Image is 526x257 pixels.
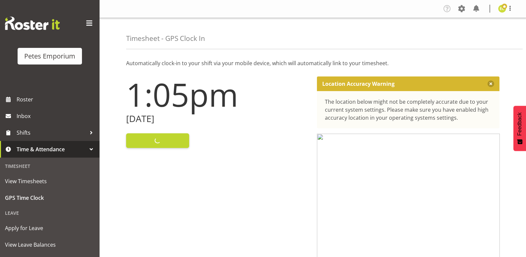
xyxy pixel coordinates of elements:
a: GPS Time Clock [2,190,98,206]
p: Automatically clock-in to your shift via your mobile device, which will automatically link to you... [126,59,499,67]
span: Feedback [517,112,523,136]
div: Timesheet [2,159,98,173]
h2: [DATE] [126,114,309,124]
img: Rosterit website logo [5,17,60,30]
img: emma-croft7499.jpg [498,5,506,13]
span: View Timesheets [5,176,95,186]
span: Inbox [17,111,96,121]
a: Apply for Leave [2,220,98,236]
span: Roster [17,94,96,104]
span: GPS Time Clock [5,193,95,203]
a: View Leave Balances [2,236,98,253]
div: The location below might not be completely accurate due to your current system settings. Please m... [325,98,492,122]
div: Petes Emporium [24,51,75,61]
div: Leave [2,206,98,220]
h1: 1:05pm [126,76,309,112]
span: Apply for Leave [5,223,95,233]
button: Feedback - Show survey [513,106,526,151]
span: Time & Attendance [17,144,86,154]
button: Close message [488,80,494,87]
p: Location Accuracy Warning [322,80,395,87]
h4: Timesheet - GPS Clock In [126,35,205,42]
a: View Timesheets [2,173,98,190]
span: View Leave Balances [5,240,95,250]
span: Shifts [17,128,86,138]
